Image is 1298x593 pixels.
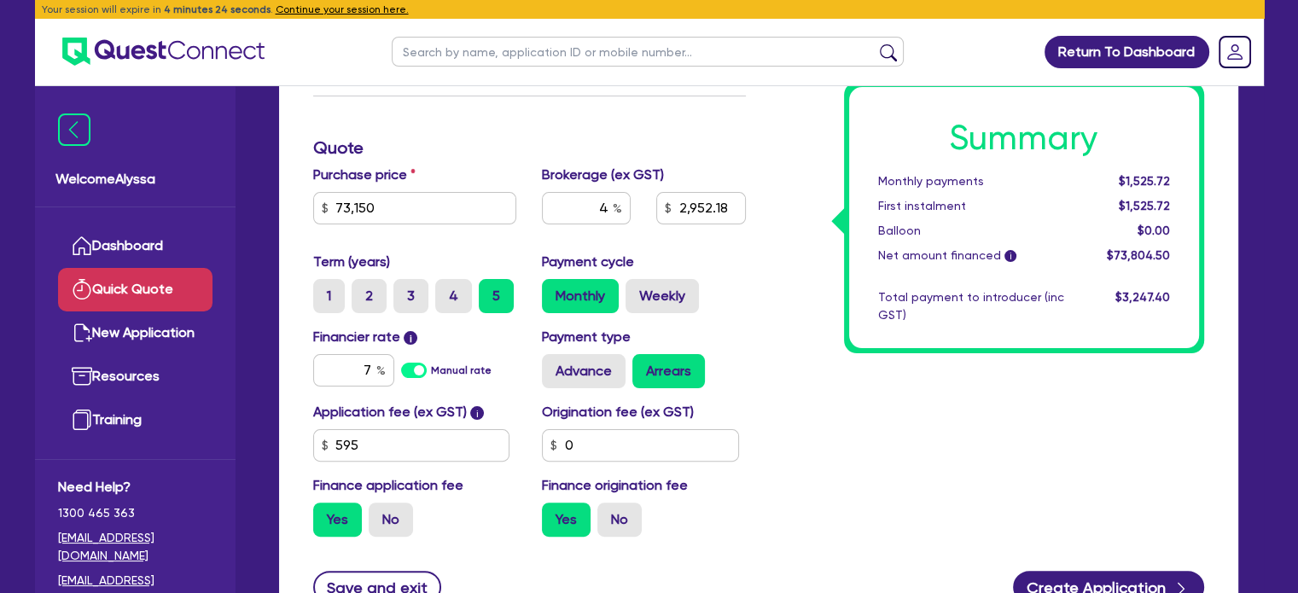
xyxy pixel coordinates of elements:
[58,529,212,565] a: [EMAIL_ADDRESS][DOMAIN_NAME]
[865,222,1077,240] div: Balloon
[632,354,705,388] label: Arrears
[313,475,463,496] label: Finance application fee
[313,252,390,272] label: Term (years)
[542,252,634,272] label: Payment cycle
[542,402,694,422] label: Origination fee (ex GST)
[164,3,271,15] span: 4 minutes 24 seconds
[58,311,212,355] a: New Application
[597,503,642,537] label: No
[58,504,212,522] span: 1300 465 363
[313,279,345,313] label: 1
[542,354,626,388] label: Advance
[276,2,409,17] button: Continue your session here.
[72,410,92,430] img: training
[58,398,212,442] a: Training
[626,279,699,313] label: Weekly
[393,279,428,313] label: 3
[1106,248,1169,262] span: $73,804.50
[865,288,1077,324] div: Total payment to introducer (inc GST)
[865,247,1077,265] div: Net amount financed
[72,279,92,299] img: quick-quote
[58,224,212,268] a: Dashboard
[58,113,90,146] img: icon-menu-close
[1045,36,1209,68] a: Return To Dashboard
[404,331,417,345] span: i
[1213,30,1257,74] a: Dropdown toggle
[470,406,484,420] span: i
[431,363,492,378] label: Manual rate
[313,137,746,158] h3: Quote
[313,402,467,422] label: Application fee (ex GST)
[865,197,1077,215] div: First instalment
[542,327,631,347] label: Payment type
[313,327,418,347] label: Financier rate
[435,279,472,313] label: 4
[542,475,688,496] label: Finance origination fee
[58,477,212,497] span: Need Help?
[72,366,92,387] img: resources
[58,355,212,398] a: Resources
[1137,224,1169,237] span: $0.00
[878,118,1170,159] h1: Summary
[55,169,215,189] span: Welcome Alyssa
[62,38,265,66] img: quest-connect-logo-blue
[865,172,1077,190] div: Monthly payments
[1118,199,1169,212] span: $1,525.72
[313,165,416,185] label: Purchase price
[369,503,413,537] label: No
[392,37,904,67] input: Search by name, application ID or mobile number...
[1118,174,1169,188] span: $1,525.72
[542,165,664,185] label: Brokerage (ex GST)
[58,268,212,311] a: Quick Quote
[352,279,387,313] label: 2
[1115,290,1169,304] span: $3,247.40
[542,279,619,313] label: Monthly
[1004,251,1016,263] span: i
[542,503,591,537] label: Yes
[479,279,514,313] label: 5
[313,503,362,537] label: Yes
[72,323,92,343] img: new-application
